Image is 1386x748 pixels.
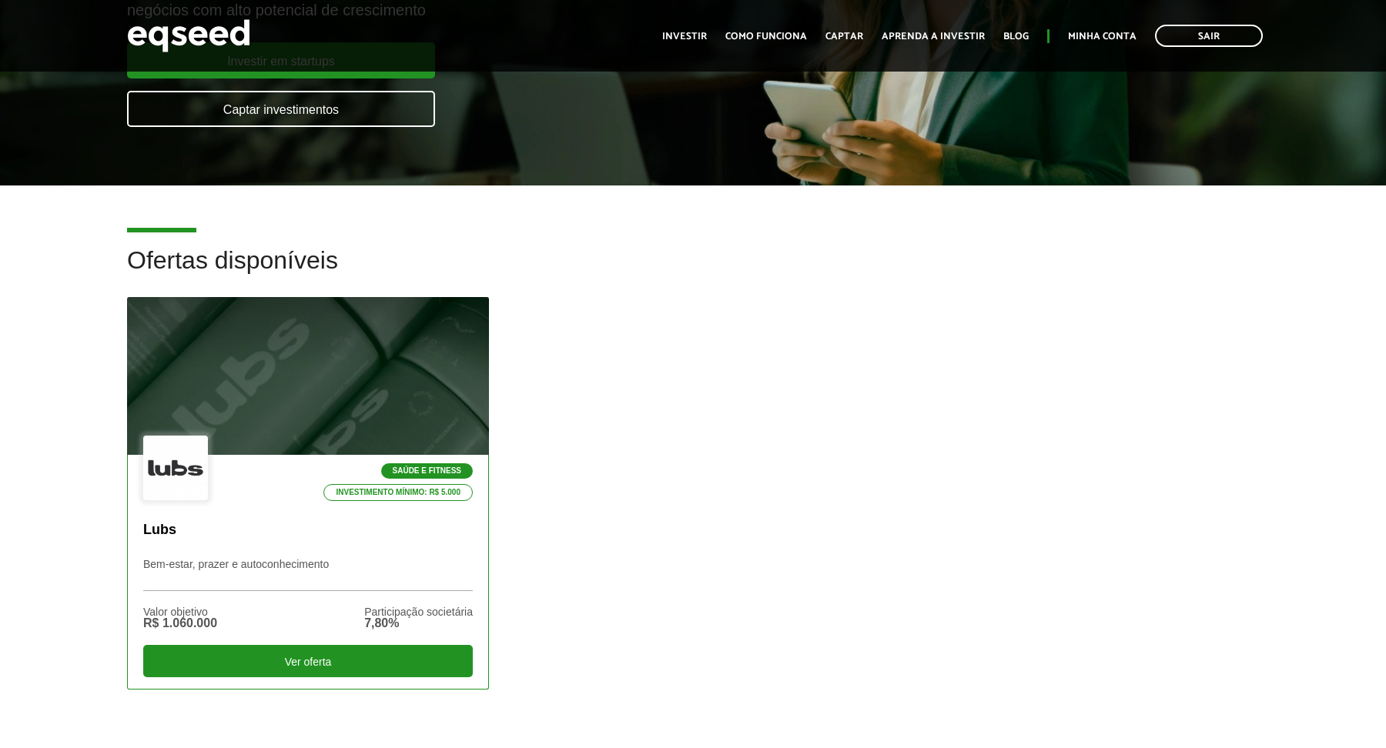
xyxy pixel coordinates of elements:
a: Investir [662,32,707,42]
a: Captar [825,32,863,42]
div: R$ 1.060.000 [143,617,217,629]
a: Minha conta [1068,32,1137,42]
a: Aprenda a investir [882,32,985,42]
img: EqSeed [127,15,250,56]
a: Captar investimentos [127,91,435,127]
a: Como funciona [725,32,807,42]
a: Blog [1003,32,1029,42]
p: Bem-estar, prazer e autoconhecimento [143,558,473,591]
div: 7,80% [364,617,473,629]
a: Saúde e Fitness Investimento mínimo: R$ 5.000 Lubs Bem-estar, prazer e autoconhecimento Valor obj... [127,297,489,689]
a: Sair [1155,25,1263,47]
div: Ver oferta [143,645,473,677]
div: Participação societária [364,606,473,617]
div: Valor objetivo [143,606,217,617]
p: Saúde e Fitness [381,463,473,479]
p: Investimento mínimo: R$ 5.000 [323,484,473,501]
h2: Ofertas disponíveis [127,247,1259,297]
p: Lubs [143,522,473,539]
